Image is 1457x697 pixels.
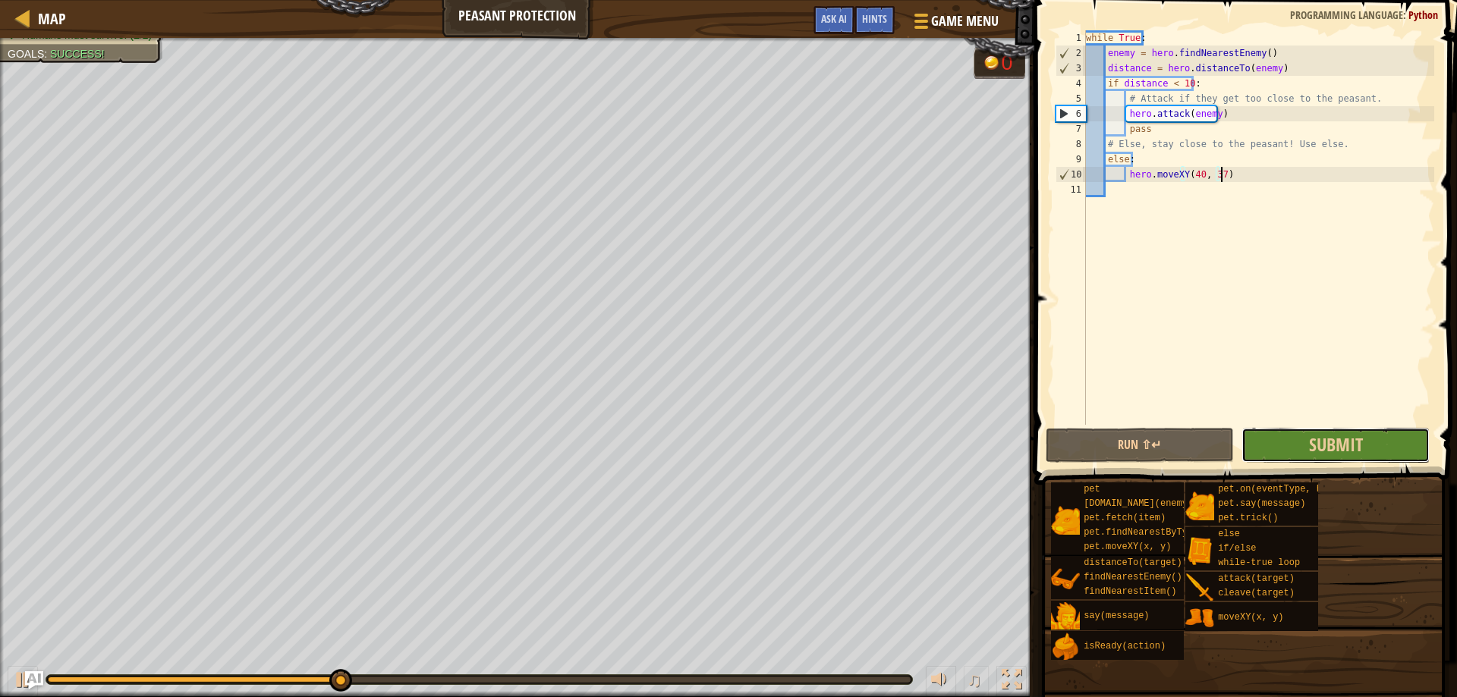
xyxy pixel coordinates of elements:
[1051,602,1080,631] img: portrait.png
[1002,53,1017,74] div: 0
[1241,428,1430,463] button: Submit
[996,666,1027,697] button: Toggle fullscreen
[821,11,847,26] span: Ask AI
[1403,8,1408,22] span: :
[30,8,66,29] a: Map
[1056,137,1086,152] div: 8
[1084,484,1100,494] span: pet
[8,48,44,60] span: Goals
[862,11,887,26] span: Hints
[1290,8,1403,22] span: Programming language
[1185,491,1214,520] img: portrait.png
[813,6,854,34] button: Ask AI
[1056,30,1086,46] div: 1
[44,48,50,60] span: :
[1218,543,1256,554] span: if/else
[1218,498,1305,509] span: pet.say(message)
[964,666,990,697] button: ♫
[1185,604,1214,633] img: portrait.png
[1084,498,1193,509] span: [DOMAIN_NAME](enemy)
[1056,61,1086,76] div: 3
[25,671,43,689] button: Ask AI
[1408,8,1438,22] span: Python
[1046,428,1234,463] button: Run ⇧↵
[50,48,105,60] span: Success!
[1051,565,1080,594] img: portrait.png
[1309,432,1363,457] span: Submit
[1218,529,1240,539] span: else
[1218,588,1295,598] span: cleave(target)
[931,11,999,31] span: Game Menu
[1218,557,1300,568] span: while-true loop
[974,47,1025,79] div: Team 'humans' has 0 gold.
[1084,557,1182,568] span: distanceTo(target)
[1218,513,1278,523] span: pet.trick()
[1218,484,1360,494] span: pet.on(eventType, handler)
[1056,106,1086,121] div: 6
[1056,76,1086,91] div: 4
[1084,513,1166,523] span: pet.fetch(item)
[1084,586,1176,597] span: findNearestItem()
[1084,542,1171,552] span: pet.moveXY(x, y)
[1084,572,1182,582] span: findNearestEnemy()
[1051,633,1080,661] img: portrait.png
[1084,611,1149,621] span: say(message)
[1056,91,1086,106] div: 5
[1051,506,1080,535] img: portrait.png
[38,8,66,29] span: Map
[926,666,956,697] button: Adjust volume
[1056,152,1086,167] div: 9
[1056,121,1086,137] div: 7
[1218,612,1283,623] span: moveXY(x, y)
[1185,536,1214,565] img: portrait.png
[8,666,38,697] button: Ctrl + P: Play
[967,668,982,691] span: ♫
[1084,527,1231,538] span: pet.findNearestByType(type)
[1056,167,1086,182] div: 10
[1056,46,1086,61] div: 2
[1084,641,1166,651] span: isReady(action)
[1218,573,1295,584] span: attack(target)
[1056,182,1086,197] div: 11
[1185,573,1214,602] img: portrait.png
[902,6,1008,42] button: Game Menu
